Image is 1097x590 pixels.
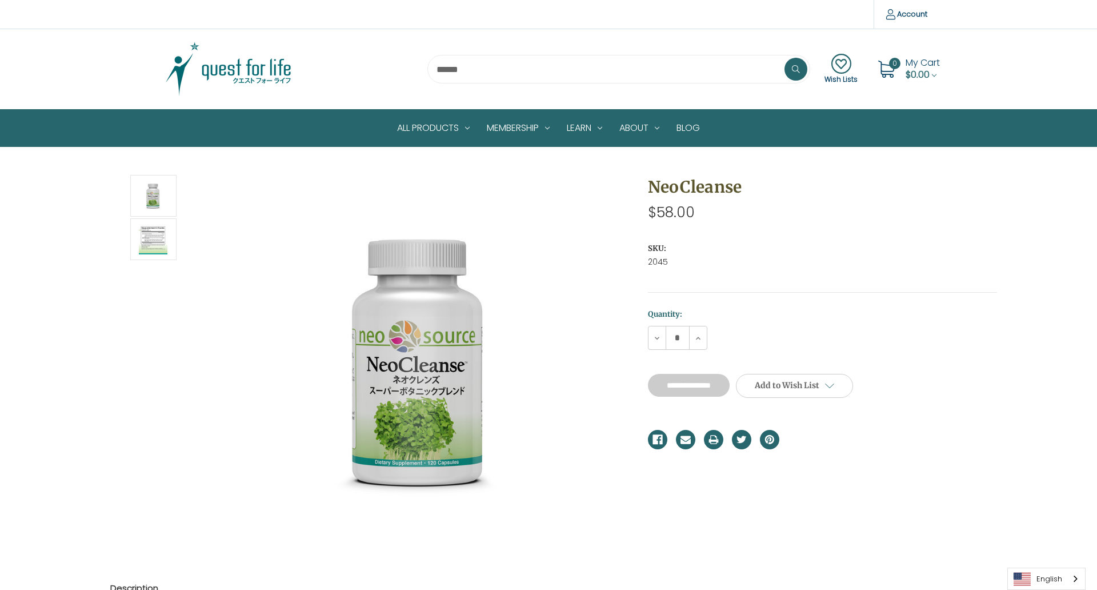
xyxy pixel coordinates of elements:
img: NeoCleanse [139,220,167,258]
a: All Products [389,110,478,146]
a: Learn [558,110,611,146]
a: Membership [478,110,558,146]
a: Add to Wish List [736,374,853,398]
a: About [611,110,668,146]
h1: NeoCleanse [648,175,997,199]
img: NeoCleanse [139,177,167,215]
span: $0.00 [906,68,930,81]
a: Blog [668,110,708,146]
dd: 2045 [648,256,997,268]
span: Add to Wish List [755,380,819,390]
dt: SKU: [648,243,994,254]
span: $58.00 [648,202,695,222]
a: Print [704,430,723,449]
img: NeoCleanse [276,221,562,507]
a: Cart with 0 items [906,56,940,81]
img: Quest Group [157,41,300,98]
span: 0 [889,58,900,69]
label: Quantity: [648,309,997,320]
a: Wish Lists [824,54,858,85]
span: My Cart [906,56,940,69]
